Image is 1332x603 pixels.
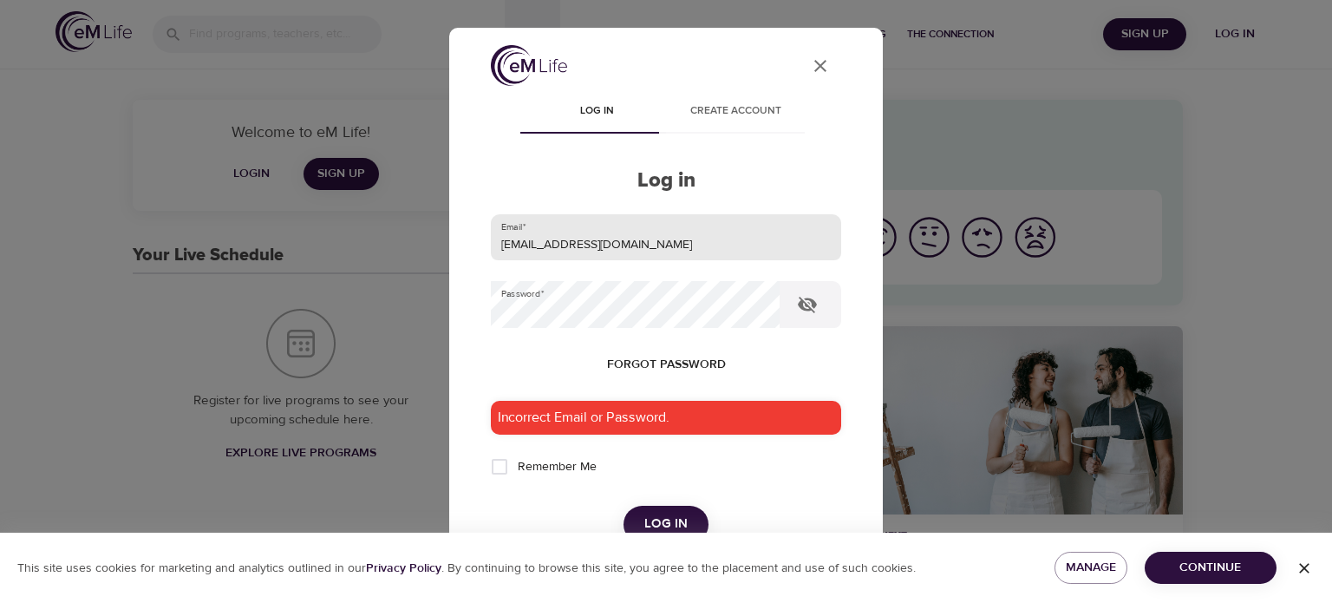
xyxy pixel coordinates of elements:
img: logo [491,45,567,86]
span: Continue [1159,557,1263,579]
b: Privacy Policy [366,560,441,576]
button: close [800,45,841,87]
button: Forgot password [600,349,733,381]
span: Forgot password [607,354,726,376]
span: Remember Me [518,458,597,476]
span: Manage [1068,557,1113,579]
div: Incorrect Email or Password. [491,401,841,435]
span: Log in [538,102,656,121]
span: Log in [644,513,688,535]
div: disabled tabs example [491,92,841,134]
h2: Log in [491,168,841,193]
button: Log in [624,506,708,542]
span: Create account [676,102,794,121]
